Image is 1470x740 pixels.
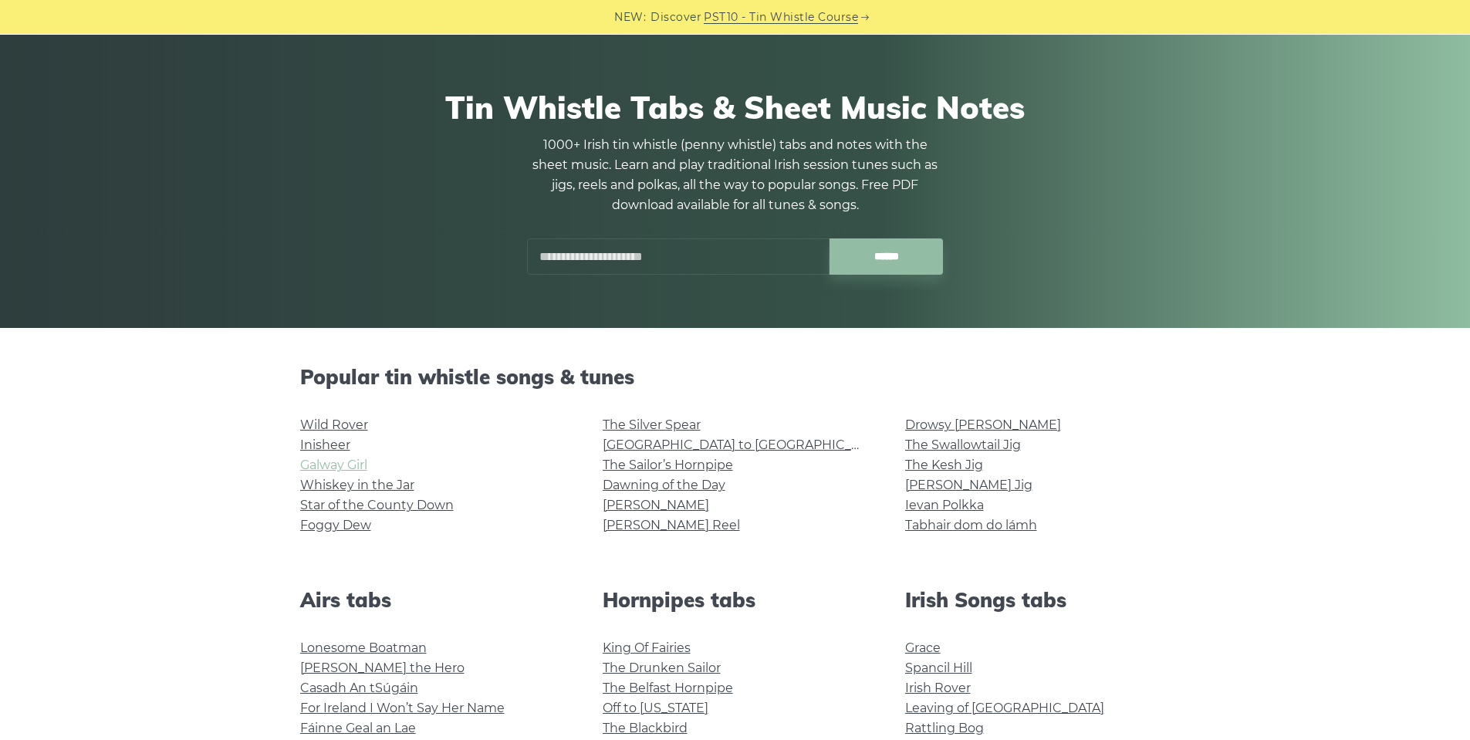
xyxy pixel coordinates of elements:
a: Dawning of the Day [603,478,725,492]
a: King Of Fairies [603,640,691,655]
a: Rattling Bog [905,721,984,735]
a: Spancil Hill [905,661,972,675]
a: For Ireland I Won’t Say Her Name [300,701,505,715]
a: Tabhair dom do lámh [905,518,1037,532]
h2: Popular tin whistle songs & tunes [300,365,1171,389]
a: The Sailor’s Hornpipe [603,458,733,472]
a: Lonesome Boatman [300,640,427,655]
p: 1000+ Irish tin whistle (penny whistle) tabs and notes with the sheet music. Learn and play tradi... [527,135,944,215]
a: Leaving of [GEOGRAPHIC_DATA] [905,701,1104,715]
a: [PERSON_NAME] Jig [905,478,1032,492]
a: Whiskey in the Jar [300,478,414,492]
a: Foggy Dew [300,518,371,532]
h1: Tin Whistle Tabs & Sheet Music Notes [300,89,1171,126]
a: The Kesh Jig [905,458,983,472]
a: [PERSON_NAME] Reel [603,518,740,532]
a: The Silver Spear [603,417,701,432]
a: Casadh An tSúgáin [300,681,418,695]
a: Ievan Polkka [905,498,984,512]
a: Drowsy [PERSON_NAME] [905,417,1061,432]
a: The Drunken Sailor [603,661,721,675]
a: The Swallowtail Jig [905,438,1021,452]
a: Galway Girl [300,458,367,472]
a: [PERSON_NAME] [603,498,709,512]
a: Star of the County Down [300,498,454,512]
span: Discover [651,8,701,26]
a: Fáinne Geal an Lae [300,721,416,735]
a: [PERSON_NAME] the Hero [300,661,465,675]
a: Off to [US_STATE] [603,701,708,715]
a: Wild Rover [300,417,368,432]
h2: Irish Songs tabs [905,588,1171,612]
span: NEW: [614,8,646,26]
a: [GEOGRAPHIC_DATA] to [GEOGRAPHIC_DATA] [603,438,887,452]
a: The Belfast Hornpipe [603,681,733,695]
h2: Hornpipes tabs [603,588,868,612]
h2: Airs tabs [300,588,566,612]
a: Grace [905,640,941,655]
a: Irish Rover [905,681,971,695]
a: The Blackbird [603,721,688,735]
a: PST10 - Tin Whistle Course [704,8,858,26]
a: Inisheer [300,438,350,452]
